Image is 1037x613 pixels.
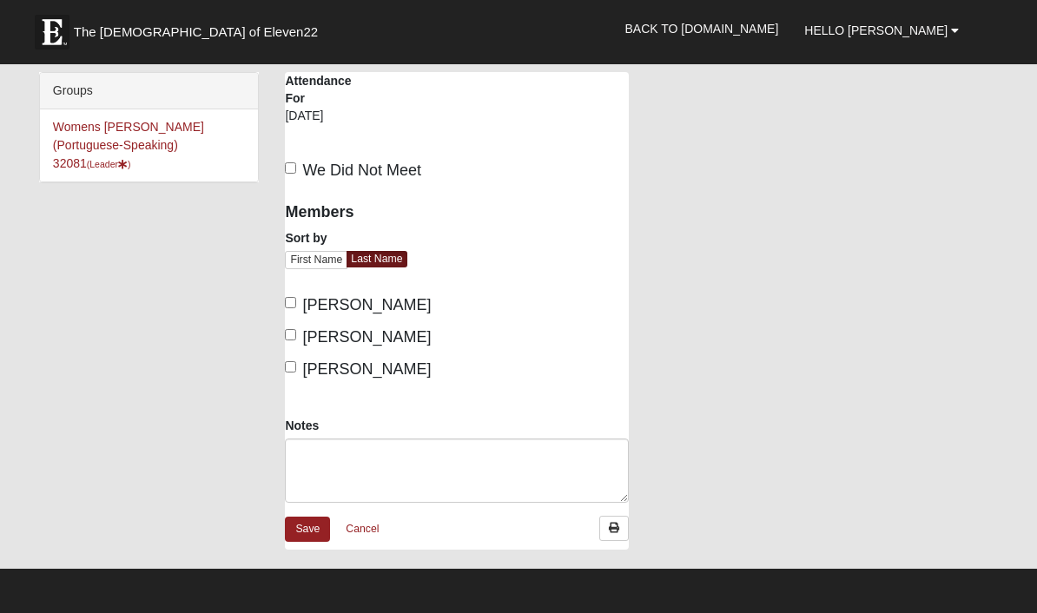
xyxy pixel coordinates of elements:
a: Womens [PERSON_NAME] (Portuguese-Speaking) 32081(Leader) [53,120,204,170]
span: [PERSON_NAME] [302,328,431,346]
a: Save [285,517,330,542]
input: [PERSON_NAME] [285,297,296,308]
span: [PERSON_NAME] [302,296,431,313]
a: Last Name [347,251,406,267]
a: The [DEMOGRAPHIC_DATA] of Eleven22 [26,6,373,49]
label: Sort by [285,229,327,247]
label: Notes [285,417,319,434]
input: We Did Not Meet [285,162,296,174]
label: Attendance For [285,72,351,107]
span: [PERSON_NAME] [302,360,431,378]
div: [DATE] [285,107,351,136]
span: The [DEMOGRAPHIC_DATA] of Eleven22 [74,23,318,41]
h4: Members [285,203,444,222]
a: Cancel [334,516,390,543]
a: Back to [DOMAIN_NAME] [611,7,791,50]
a: Hello [PERSON_NAME] [791,9,972,52]
input: [PERSON_NAME] [285,329,296,340]
span: We Did Not Meet [302,161,421,179]
a: Print Attendance Roster [599,516,629,541]
span: Hello [PERSON_NAME] [804,23,948,37]
div: Groups [40,73,259,109]
small: (Leader ) [87,159,131,169]
img: Eleven22 logo [35,15,69,49]
a: First Name [285,251,347,269]
input: [PERSON_NAME] [285,361,296,372]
